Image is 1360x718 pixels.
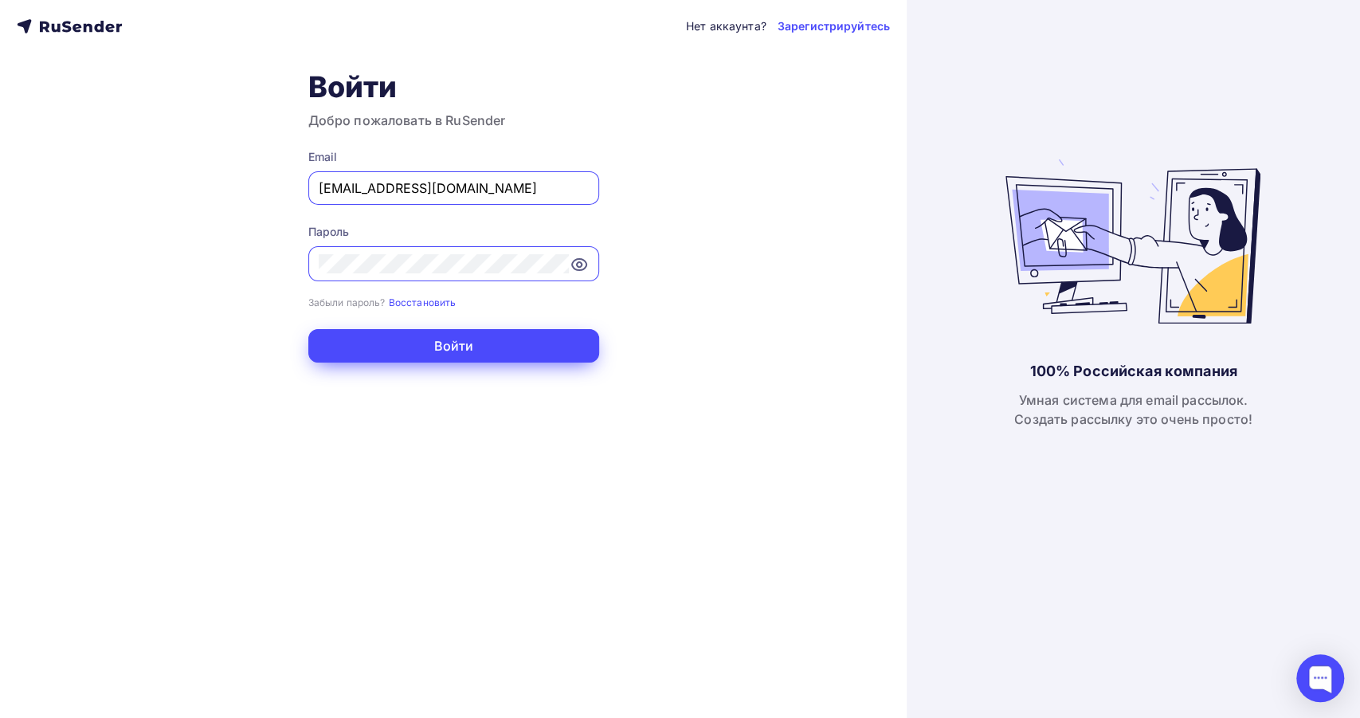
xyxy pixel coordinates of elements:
[308,296,386,308] small: Забыли пароль?
[389,296,457,308] small: Восстановить
[308,69,599,104] h1: Войти
[308,329,599,363] button: Войти
[319,179,589,198] input: Укажите свой email
[308,111,599,130] h3: Добро пожаловать в RuSender
[778,18,890,34] a: Зарегистрируйтесь
[1029,362,1237,381] div: 100% Российская компания
[1014,390,1252,429] div: Умная система для email рассылок. Создать рассылку это очень просто!
[389,295,457,308] a: Восстановить
[308,149,599,165] div: Email
[686,18,766,34] div: Нет аккаунта?
[308,224,599,240] div: Пароль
